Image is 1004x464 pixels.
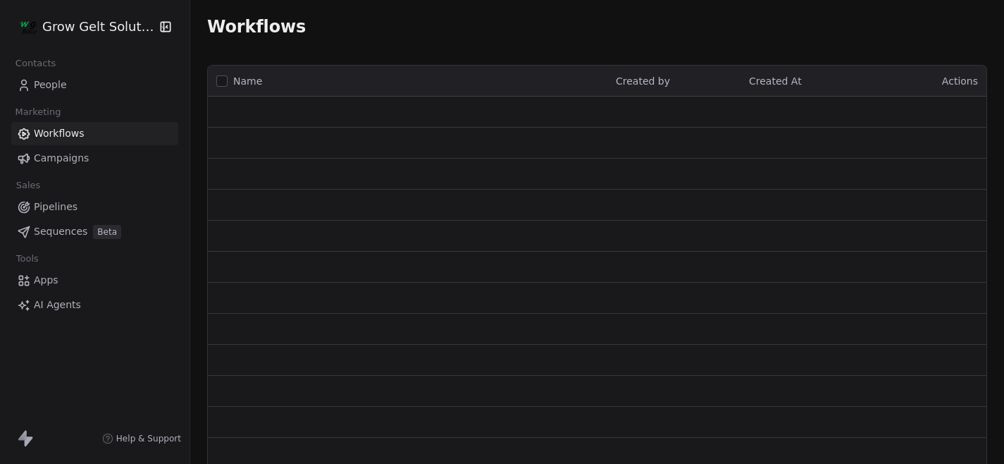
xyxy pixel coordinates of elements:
span: Sequences [34,224,87,239]
span: Beta [93,225,121,239]
span: Tools [10,248,44,269]
span: Grow Gelt Solutions [42,18,156,36]
a: People [11,73,178,97]
button: Grow Gelt Solutions [17,15,150,39]
span: Created At [749,75,802,87]
span: Help & Support [116,433,181,444]
span: Workflows [34,126,85,141]
span: Apps [34,273,58,288]
a: Pipelines [11,195,178,219]
a: Apps [11,269,178,292]
span: Sales [10,175,47,196]
img: grow%20gelt%20logo%20(2).png [20,18,37,35]
a: Workflows [11,122,178,145]
span: Name [233,74,262,89]
span: Campaigns [34,151,89,166]
a: Campaigns [11,147,178,170]
a: SequencesBeta [11,220,178,243]
span: Contacts [9,53,62,74]
span: Created by [616,75,670,87]
span: Actions [942,75,978,87]
span: People [34,78,67,92]
span: AI Agents [34,298,81,312]
span: Pipelines [34,200,78,214]
span: Marketing [9,102,67,123]
a: AI Agents [11,293,178,317]
span: Workflows [207,17,306,37]
a: Help & Support [102,433,181,444]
